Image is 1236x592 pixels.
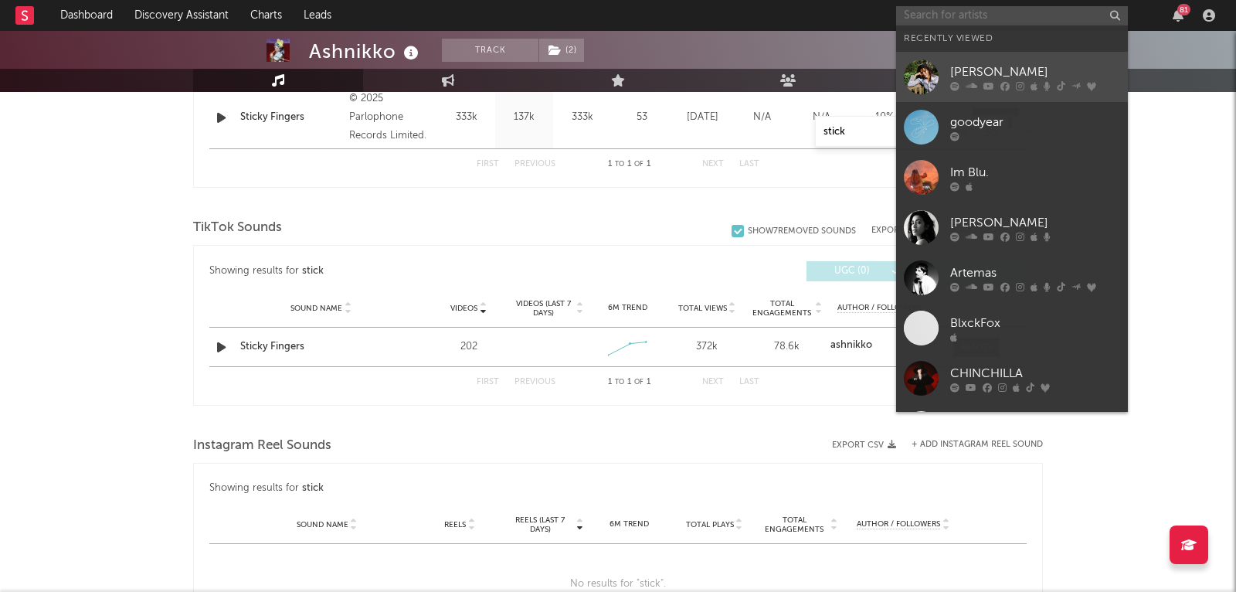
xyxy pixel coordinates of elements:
[538,39,585,62] span: ( 2 )
[433,339,504,355] div: 202
[450,304,477,313] span: Videos
[816,126,979,138] input: Search by song name or URL
[557,110,607,125] div: 333k
[830,340,872,350] strong: ashnikko
[290,304,342,313] span: Sound Name
[950,164,1120,182] div: Im Blu.
[896,52,1128,102] a: [PERSON_NAME]
[896,303,1128,353] a: BlxckFox
[896,102,1128,152] a: goodyear
[499,110,549,125] div: 137k
[193,437,331,455] span: Instagram Reel Sounds
[837,303,921,313] span: Author / Followers
[950,214,1120,233] div: [PERSON_NAME]
[817,267,888,276] span: UGC ( 0 )
[506,515,574,534] span: Reels (last 7 days)
[871,226,935,235] button: Export CSV
[702,160,724,168] button: Next
[677,110,728,125] div: [DATE]
[586,155,671,174] div: 1 1 1
[209,261,618,281] div: Showing results for
[751,299,813,318] span: Total Engagements
[441,110,491,125] div: 333k
[678,304,727,313] span: Total Views
[896,202,1128,253] a: [PERSON_NAME]
[209,479,1027,498] div: Showing results for
[514,160,555,168] button: Previous
[748,226,856,236] div: Show 7 Removed Sounds
[896,152,1128,202] a: Im Blu.
[832,441,896,450] button: Export CSV
[761,515,829,534] span: Total Engagements
[950,365,1120,383] div: CHINCHILLA
[477,160,499,168] button: First
[592,302,664,314] div: 6M Trend
[739,160,759,168] button: Last
[830,340,938,351] a: ashnikko
[634,379,643,386] span: of
[751,339,823,355] div: 78.6k
[634,161,643,168] span: of
[512,299,575,318] span: Videos (last 7 days)
[442,39,538,62] button: Track
[514,378,555,386] button: Previous
[297,520,348,529] span: Sound Name
[240,339,402,355] a: Sticky Fingers
[736,110,788,125] div: N/A
[912,441,1043,449] button: + Add Instagram Reel Sound
[671,339,743,355] div: 372k
[615,161,624,168] span: to
[1173,9,1183,22] button: 81
[615,379,624,386] span: to
[896,253,1128,303] a: Artemas
[950,315,1120,333] div: BlxckFox
[950,114,1120,132] div: goodyear
[309,39,423,64] div: Ashnikko
[240,110,341,125] a: Sticky Fingers
[302,262,324,281] div: stick
[444,520,466,529] span: Reels
[857,519,940,529] span: Author / Followers
[615,110,669,125] div: 53
[302,479,324,498] div: stick
[702,378,724,386] button: Next
[796,110,847,125] div: N/A
[896,403,1128,454] a: oskar med k
[739,378,759,386] button: Last
[591,519,668,530] div: 6M Trend
[896,353,1128,403] a: CHINCHILLA
[539,39,584,62] button: (2)
[806,261,911,281] button: UGC(0)
[904,29,1120,48] div: Recently Viewed
[896,6,1128,26] input: Search for artists
[855,110,907,125] div: ~ 10 %
[686,520,734,529] span: Total Plays
[586,373,671,392] div: 1 1 1
[950,63,1120,82] div: [PERSON_NAME]
[477,378,499,386] button: First
[1177,4,1190,15] div: 81
[896,441,1043,449] div: + Add Instagram Reel Sound
[950,264,1120,283] div: Artemas
[193,219,282,237] span: TikTok Sounds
